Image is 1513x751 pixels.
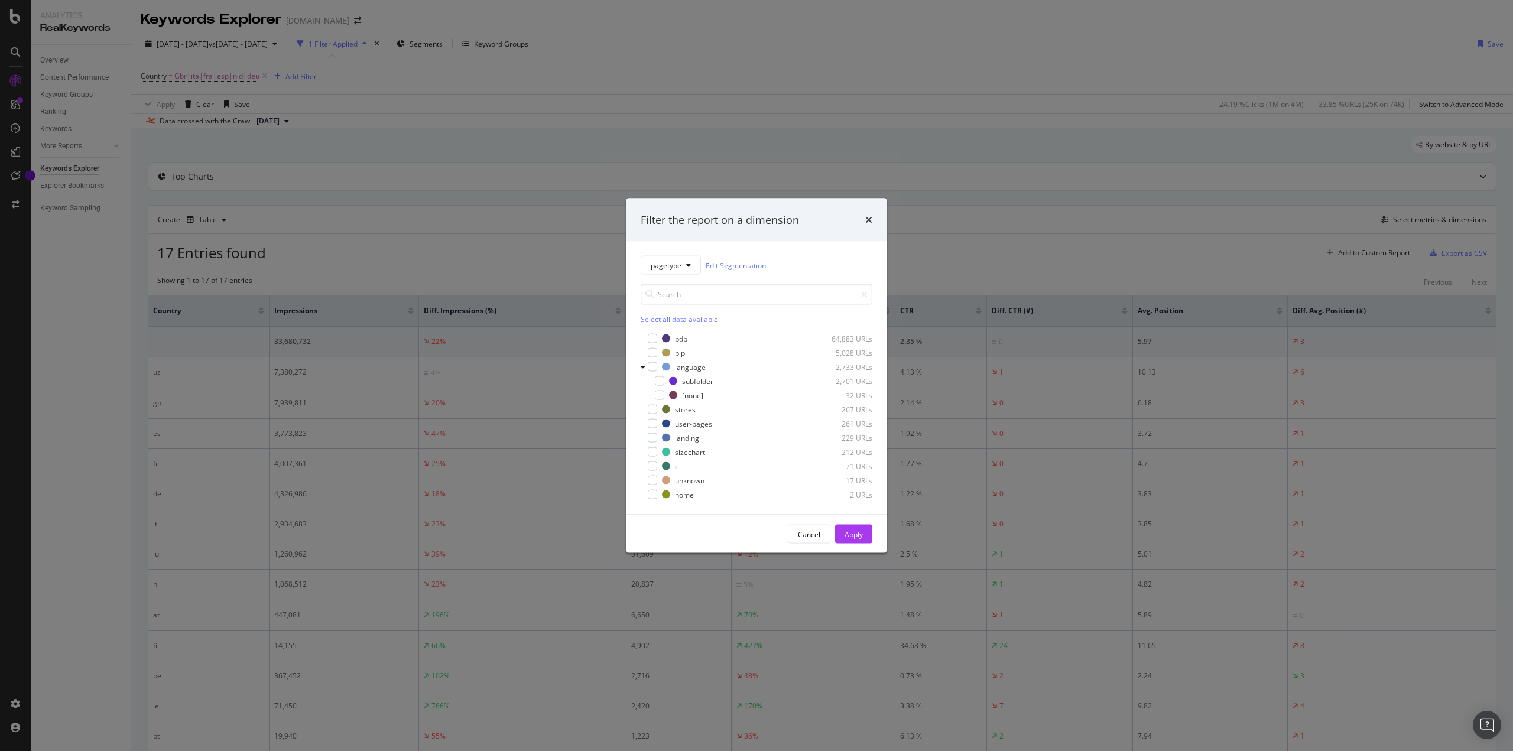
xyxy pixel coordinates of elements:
[845,529,863,539] div: Apply
[675,447,705,457] div: sizechart
[814,347,872,357] div: 5,028 URLs
[675,347,685,357] div: plp
[865,212,872,227] div: times
[814,333,872,343] div: 64,883 URLs
[641,212,799,227] div: Filter the report on a dimension
[814,376,872,386] div: 2,701 URLs
[675,475,704,485] div: unknown
[814,362,872,372] div: 2,733 URLs
[675,333,687,343] div: pdp
[788,525,830,544] button: Cancel
[814,418,872,428] div: 261 URLs
[675,418,712,428] div: user-pages
[626,198,887,553] div: modal
[814,404,872,414] div: 267 URLs
[814,489,872,499] div: 2 URLs
[641,284,872,305] input: Search
[682,390,703,400] div: [none]
[675,461,678,471] div: c
[675,433,699,443] div: landing
[835,525,872,544] button: Apply
[675,489,694,499] div: home
[798,529,820,539] div: Cancel
[675,404,696,414] div: stores
[1473,711,1501,739] div: Open Intercom Messenger
[706,259,766,271] a: Edit Segmentation
[814,475,872,485] div: 17 URLs
[814,447,872,457] div: 212 URLs
[675,362,706,372] div: language
[651,260,681,270] span: pagetype
[814,390,872,400] div: 32 URLs
[641,314,872,324] div: Select all data available
[682,376,713,386] div: subfolder
[641,256,701,275] button: pagetype
[814,433,872,443] div: 229 URLs
[814,461,872,471] div: 71 URLs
